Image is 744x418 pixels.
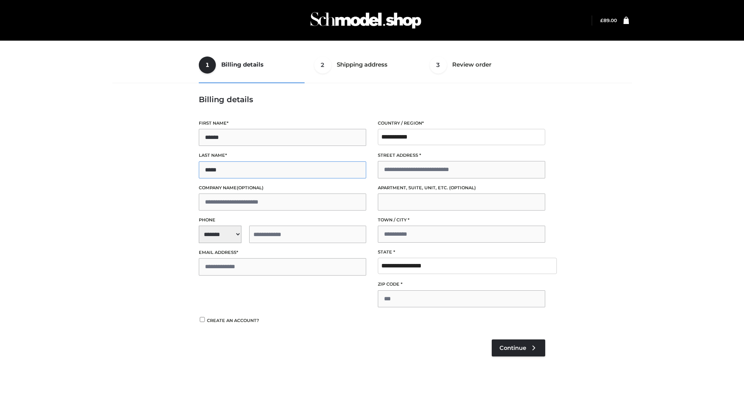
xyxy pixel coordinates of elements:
label: Apartment, suite, unit, etc. [378,184,545,192]
span: Create an account? [207,318,259,323]
label: Town / City [378,216,545,224]
label: Last name [199,152,366,159]
label: Country / Region [378,120,545,127]
label: Phone [199,216,366,224]
img: Schmodel Admin 964 [308,5,424,36]
input: Create an account? [199,317,206,322]
span: (optional) [237,185,263,190]
label: Company name [199,184,366,192]
label: ZIP Code [378,281,545,288]
h3: Billing details [199,95,545,104]
label: Street address [378,152,545,159]
a: £89.00 [600,17,617,23]
label: First name [199,120,366,127]
span: (optional) [449,185,476,190]
span: Continue [499,344,526,351]
bdi: 89.00 [600,17,617,23]
label: State [378,248,545,256]
a: Continue [492,339,545,356]
label: Email address [199,249,366,256]
span: £ [600,17,603,23]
